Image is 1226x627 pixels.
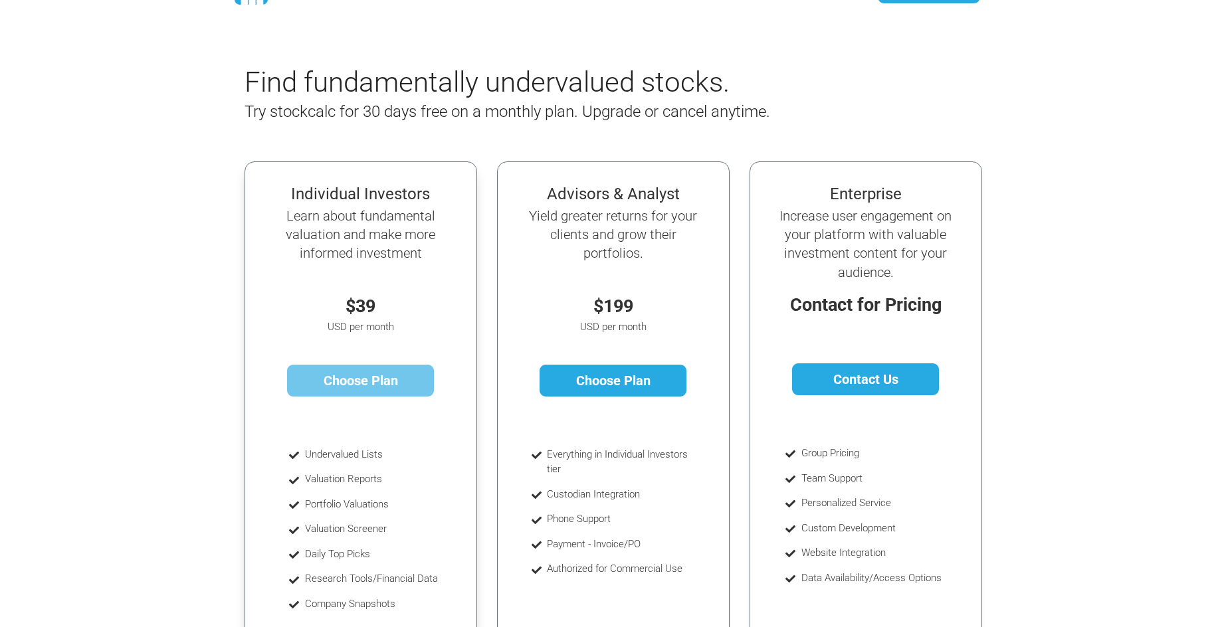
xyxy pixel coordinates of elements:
p: $39 [272,293,449,320]
li: Custodian Integration [547,487,690,502]
h5: Yield greater returns for your clients and grow their portfolios. [525,207,702,263]
h5: Increase user engagement on your platform with valuable investment content for your audience. [777,207,954,282]
h4: Advisors & Analyst [525,185,702,204]
li: Group Pricing [801,446,942,461]
p: Contact for Pricing [777,292,954,319]
h2: Find fundamentally undervalued stocks. [245,66,856,99]
h4: Enterprise [777,185,954,204]
li: Portfolio Valuations [305,497,438,512]
h5: Learn about fundamental valuation and make more informed investment [272,207,449,263]
li: Authorized for Commercial Use [547,561,690,577]
li: Team Support [801,471,942,486]
li: Valuation Screener [305,521,438,537]
li: Phone Support [547,511,690,527]
h4: Individual Investors [272,185,449,204]
li: Payment - Invoice/PO [547,537,690,552]
li: Undervalued Lists [305,447,438,462]
p: $199 [525,293,702,320]
li: Custom Development [801,521,942,536]
p: USD per month [525,319,702,335]
a: Choose Plan [287,365,434,397]
li: Everything in Individual Investors tier [547,447,690,477]
li: Personalized Service [801,495,942,511]
li: Company Snapshots [305,596,438,612]
li: Daily Top Picks [305,547,438,562]
li: Valuation Reports [305,472,438,487]
li: Website Integration [801,545,942,561]
h4: Try stockcalc for 30 days free on a monthly plan. Upgrade or cancel anytime. [245,102,856,122]
li: Research Tools/Financial Data [305,571,438,586]
a: Contact Us [792,363,939,395]
p: USD per month [272,319,449,335]
li: Data Availability/Access Options [801,571,942,586]
a: Choose Plan [540,365,686,397]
